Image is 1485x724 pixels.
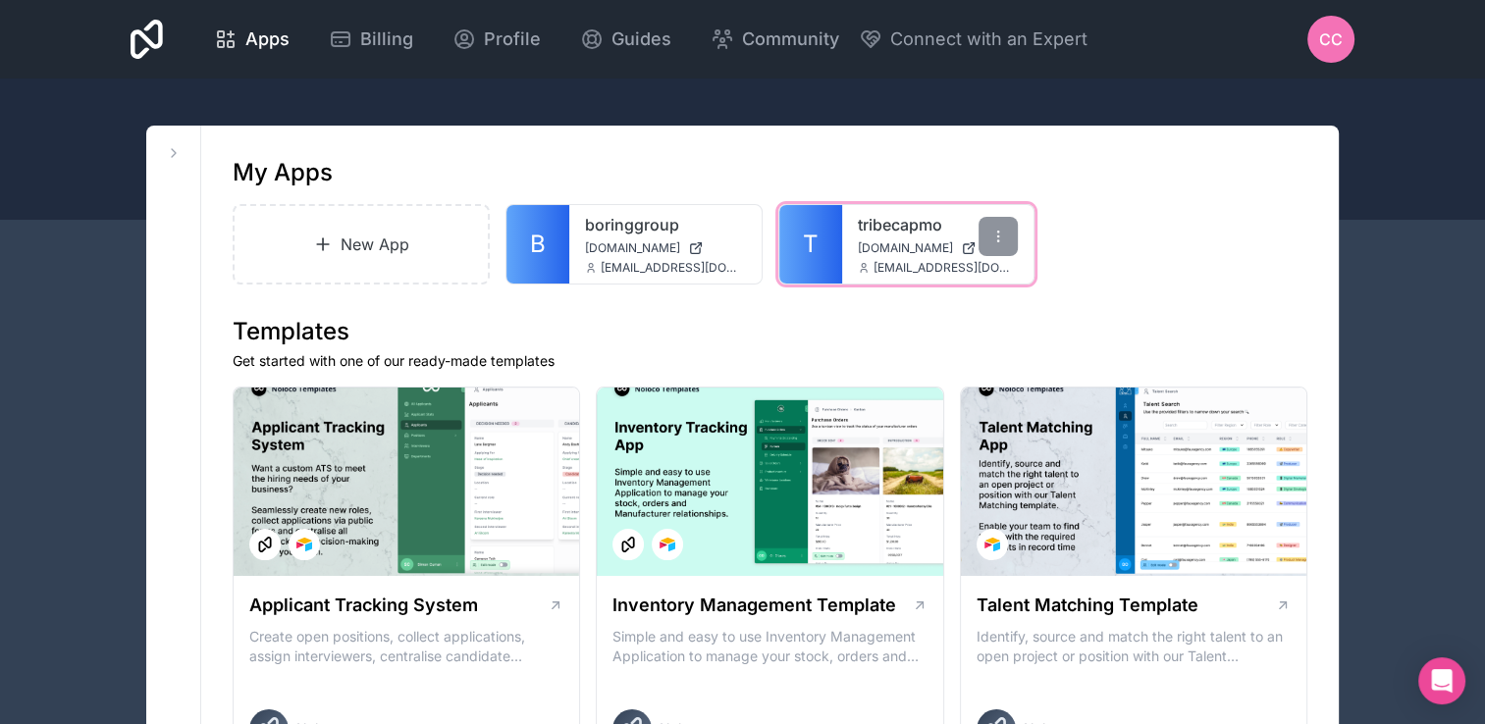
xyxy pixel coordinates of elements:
[313,18,429,61] a: Billing
[612,627,927,666] p: Simple and easy to use Inventory Management Application to manage your stock, orders and Manufact...
[249,627,563,666] p: Create open positions, collect applications, assign interviewers, centralise candidate feedback a...
[530,229,546,260] span: B
[564,18,687,61] a: Guides
[611,26,671,53] span: Guides
[601,260,746,276] span: [EMAIL_ADDRESS][DOMAIN_NAME]
[858,240,953,256] span: [DOMAIN_NAME]
[233,316,1307,347] h1: Templates
[1319,27,1343,51] span: CC
[585,240,680,256] span: [DOMAIN_NAME]
[233,351,1307,371] p: Get started with one of our ready-made templates
[984,537,1000,552] img: Airtable Logo
[858,213,1019,236] a: tribecapmo
[585,240,746,256] a: [DOMAIN_NAME]
[803,229,819,260] span: T
[296,537,312,552] img: Airtable Logo
[890,26,1087,53] span: Connect with an Expert
[660,537,675,552] img: Airtable Logo
[506,205,569,284] a: B
[742,26,839,53] span: Community
[859,26,1087,53] button: Connect with an Expert
[977,627,1291,666] p: Identify, source and match the right talent to an open project or position with our Talent Matchi...
[779,205,842,284] a: T
[233,157,333,188] h1: My Apps
[1418,657,1465,704] div: Open Intercom Messenger
[198,18,305,61] a: Apps
[484,26,541,53] span: Profile
[612,592,896,619] h1: Inventory Management Template
[977,592,1198,619] h1: Talent Matching Template
[437,18,557,61] a: Profile
[858,240,1019,256] a: [DOMAIN_NAME]
[245,26,290,53] span: Apps
[874,260,1019,276] span: [EMAIL_ADDRESS][DOMAIN_NAME]
[695,18,855,61] a: Community
[233,204,490,284] a: New App
[360,26,413,53] span: Billing
[249,592,478,619] h1: Applicant Tracking System
[585,213,746,236] a: boringgroup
